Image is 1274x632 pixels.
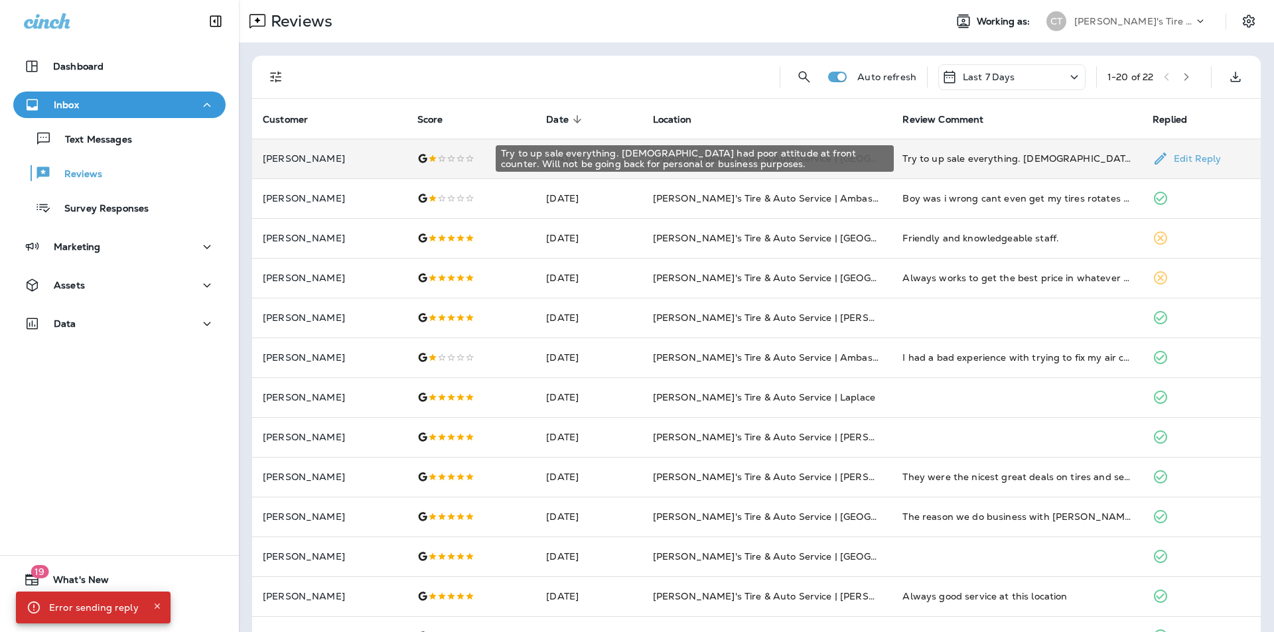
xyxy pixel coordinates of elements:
[1237,9,1261,33] button: Settings
[902,231,1131,245] div: Friendly and knowledgeable staff.
[902,351,1131,364] div: I had a bad experience with trying to fix my air conditioner on my car they charged me over 700 d...
[263,312,396,323] p: [PERSON_NAME]
[13,125,226,153] button: Text Messages
[54,99,79,110] p: Inbox
[535,537,642,576] td: [DATE]
[535,139,642,178] td: [DATE]
[546,113,586,125] span: Date
[263,113,325,125] span: Customer
[263,193,396,204] p: [PERSON_NAME]
[902,590,1131,603] div: Always good service at this location
[197,8,234,34] button: Collapse Sidebar
[653,114,691,125] span: Location
[13,566,226,593] button: 19What's New
[963,72,1015,82] p: Last 7 Days
[535,178,642,218] td: [DATE]
[496,145,894,172] div: Try to up sale everything. [DEMOGRAPHIC_DATA] had poor attitude at front counter. Will not be goi...
[653,312,922,324] span: [PERSON_NAME]'s Tire & Auto Service | [PERSON_NAME]
[977,16,1033,27] span: Working as:
[52,134,132,147] p: Text Messages
[902,113,1001,125] span: Review Comment
[535,377,642,417] td: [DATE]
[535,457,642,497] td: [DATE]
[417,113,460,125] span: Score
[13,92,226,118] button: Inbox
[51,168,102,181] p: Reviews
[13,310,226,337] button: Data
[263,64,289,90] button: Filters
[791,64,817,90] button: Search Reviews
[653,192,898,204] span: [PERSON_NAME]'s Tire & Auto Service | Ambassador
[653,232,944,244] span: [PERSON_NAME]'s Tire & Auto Service | [GEOGRAPHIC_DATA]
[1107,72,1153,82] div: 1 - 20 of 22
[902,192,1131,205] div: Boy was i wrong cant even get my tires rotates without an appointment. But they get you in quick ...
[263,114,308,125] span: Customer
[265,11,332,31] p: Reviews
[13,53,226,80] button: Dashboard
[263,511,396,522] p: [PERSON_NAME]
[1153,114,1187,125] span: Replied
[13,159,226,187] button: Reviews
[535,576,642,616] td: [DATE]
[263,153,396,164] p: [PERSON_NAME]
[535,298,642,338] td: [DATE]
[653,113,709,125] span: Location
[902,510,1131,523] div: The reason we do business with Chabills comes down ton to “trust”!!! For two decades they have al...
[263,472,396,482] p: [PERSON_NAME]
[54,318,76,329] p: Data
[653,431,922,443] span: [PERSON_NAME]'s Tire & Auto Service | [PERSON_NAME]
[13,272,226,298] button: Assets
[417,114,443,125] span: Score
[263,392,396,403] p: [PERSON_NAME]
[263,352,396,363] p: [PERSON_NAME]
[40,574,109,590] span: What's New
[546,114,569,125] span: Date
[902,114,983,125] span: Review Comment
[1222,64,1249,90] button: Export as CSV
[653,391,875,403] span: [PERSON_NAME]'s Tire & Auto Service | Laplace
[1153,113,1204,125] span: Replied
[653,351,898,363] span: [PERSON_NAME]'s Tire & Auto Service | Ambassador
[149,598,165,614] button: Close
[653,272,944,284] span: [PERSON_NAME]'s Tire & Auto Service | [GEOGRAPHIC_DATA]
[653,511,944,523] span: [PERSON_NAME]'s Tire & Auto Service | [GEOGRAPHIC_DATA]
[51,203,149,216] p: Survey Responses
[13,194,226,221] button: Survey Responses
[653,550,944,562] span: [PERSON_NAME]'s Tire & Auto Service | [GEOGRAPHIC_DATA]
[54,280,85,290] p: Assets
[263,432,396,442] p: [PERSON_NAME]
[653,471,922,483] span: [PERSON_NAME]'s Tire & Auto Service | [PERSON_NAME]
[535,218,642,258] td: [DATE]
[1046,11,1066,31] div: CT
[535,258,642,298] td: [DATE]
[13,233,226,260] button: Marketing
[902,271,1131,284] div: Always works to get the best price in whatever service I bring my car in to have done. Just put 3...
[535,417,642,457] td: [DATE]
[263,591,396,601] p: [PERSON_NAME]
[53,61,104,72] p: Dashboard
[263,551,396,562] p: [PERSON_NAME]
[49,596,139,619] div: Error sending reply
[263,233,396,243] p: [PERSON_NAME]
[1074,16,1194,27] p: [PERSON_NAME]'s Tire & Auto
[13,598,226,625] button: Support
[902,470,1131,483] div: They were the nicest great deals on tires and service
[1168,153,1221,164] p: Edit Reply
[535,338,642,377] td: [DATE]
[902,152,1131,165] div: Try to up sale everything. Lady had poor attitude at front counter. Will not be going back for pe...
[263,273,396,283] p: [PERSON_NAME]
[54,241,100,252] p: Marketing
[31,565,48,578] span: 19
[857,72,916,82] p: Auto refresh
[535,497,642,537] td: [DATE]
[653,590,922,602] span: [PERSON_NAME]'s Tire & Auto Service | [PERSON_NAME]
